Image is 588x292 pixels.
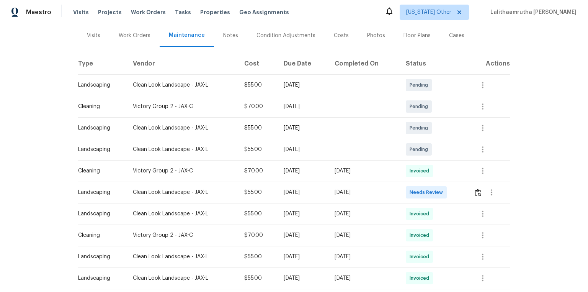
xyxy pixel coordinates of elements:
div: Cleaning [78,231,121,239]
div: Maintenance [169,31,205,39]
span: Pending [410,81,431,89]
div: $55.00 [244,81,271,89]
img: Review Icon [475,189,481,196]
div: [DATE] [284,81,322,89]
div: Landscaping [78,253,121,261]
div: $70.00 [244,167,271,175]
div: Work Orders [119,32,150,39]
div: Floor Plans [403,32,431,39]
div: Landscaping [78,81,121,89]
span: Needs Review [410,189,446,196]
div: [DATE] [284,210,322,218]
span: [US_STATE] Other [406,8,451,16]
div: $55.00 [244,189,271,196]
div: Landscaping [78,146,121,153]
span: Invoiced [410,210,432,218]
div: [DATE] [284,274,322,282]
div: Victory Group 2 - JAX-C [133,167,232,175]
th: Due Date [278,53,328,74]
span: Pending [410,103,431,110]
span: Pending [410,124,431,132]
div: Photos [367,32,385,39]
span: Invoiced [410,167,432,175]
div: $55.00 [244,253,271,261]
span: Invoiced [410,231,432,239]
div: [DATE] [284,231,322,239]
th: Status [400,53,467,74]
div: Clean Look Landscape - JAX-L [133,124,232,132]
div: [DATE] [335,274,394,282]
span: Geo Assignments [239,8,289,16]
div: Clean Look Landscape - JAX-L [133,210,232,218]
div: Landscaping [78,189,121,196]
span: Projects [98,8,122,16]
div: [DATE] [284,124,322,132]
span: Work Orders [131,8,166,16]
div: $70.00 [244,103,271,110]
div: [DATE] [284,189,322,196]
div: Clean Look Landscape - JAX-L [133,274,232,282]
div: [DATE] [335,167,394,175]
span: Lalithaamrutha [PERSON_NAME] [487,8,577,16]
span: Properties [200,8,230,16]
span: Visits [73,8,89,16]
div: Visits [87,32,100,39]
span: Invoiced [410,274,432,282]
div: [DATE] [284,253,322,261]
div: Cases [449,32,464,39]
th: Completed On [328,53,400,74]
div: Notes [223,32,238,39]
div: Clean Look Landscape - JAX-L [133,253,232,261]
div: [DATE] [335,210,394,218]
div: Victory Group 2 - JAX-C [133,231,232,239]
div: [DATE] [335,231,394,239]
div: $55.00 [244,146,271,153]
span: Maestro [26,8,51,16]
div: [DATE] [335,189,394,196]
div: [DATE] [284,167,322,175]
div: Clean Look Landscape - JAX-L [133,81,232,89]
div: Landscaping [78,210,121,218]
div: $55.00 [244,124,271,132]
th: Vendor [127,53,238,74]
div: $55.00 [244,274,271,282]
div: Landscaping [78,124,121,132]
div: [DATE] [335,253,394,261]
div: Clean Look Landscape - JAX-L [133,146,232,153]
div: Victory Group 2 - JAX-C [133,103,232,110]
div: Cleaning [78,167,121,175]
div: $70.00 [244,231,271,239]
th: Actions [467,53,510,74]
th: Cost [238,53,278,74]
div: [DATE] [284,146,322,153]
div: Landscaping [78,274,121,282]
span: Invoiced [410,253,432,261]
button: Review Icon [474,183,482,202]
div: Cleaning [78,103,121,110]
span: Pending [410,146,431,153]
th: Type [78,53,127,74]
span: Tasks [175,10,191,15]
div: [DATE] [284,103,322,110]
div: Clean Look Landscape - JAX-L [133,189,232,196]
div: Costs [334,32,349,39]
div: $55.00 [244,210,271,218]
div: Condition Adjustments [256,32,315,39]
